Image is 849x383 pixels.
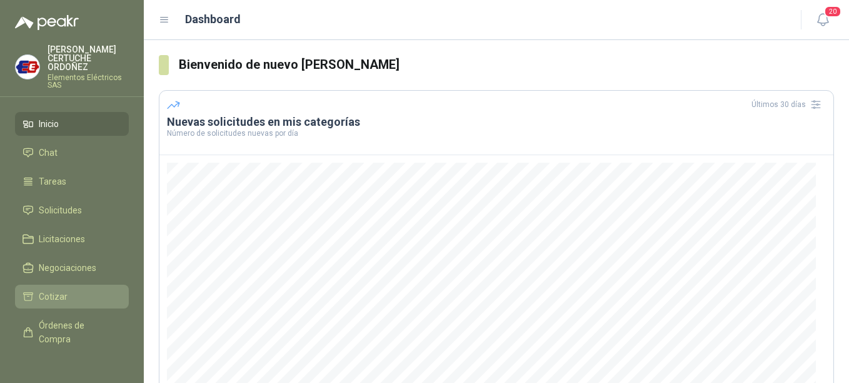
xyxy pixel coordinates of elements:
h3: Nuevas solicitudes en mis categorías [167,115,826,130]
h3: Bienvenido de nuevo [PERSON_NAME] [179,55,834,74]
h1: Dashboard [185,11,241,28]
a: Licitaciones [15,227,129,251]
p: Elementos Eléctricos SAS [48,74,129,89]
span: Licitaciones [39,232,85,246]
span: Cotizar [39,290,68,304]
a: Tareas [15,170,129,193]
a: Chat [15,141,129,165]
span: 20 [824,6,841,18]
span: Inicio [39,117,59,131]
span: Negociaciones [39,261,96,275]
img: Logo peakr [15,15,79,30]
button: 20 [811,9,834,31]
img: Company Logo [16,55,39,79]
a: Órdenes de Compra [15,314,129,351]
a: Solicitudes [15,198,129,222]
span: Chat [39,146,58,160]
a: Negociaciones [15,256,129,280]
p: Número de solicitudes nuevas por día [167,130,826,137]
a: Inicio [15,112,129,136]
div: Últimos 30 días [751,94,826,115]
span: Órdenes de Compra [39,319,117,346]
span: Solicitudes [39,203,82,217]
p: [PERSON_NAME] CERTUCHE ORDOÑEZ [48,45,129,71]
span: Tareas [39,175,66,188]
a: Cotizar [15,285,129,309]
